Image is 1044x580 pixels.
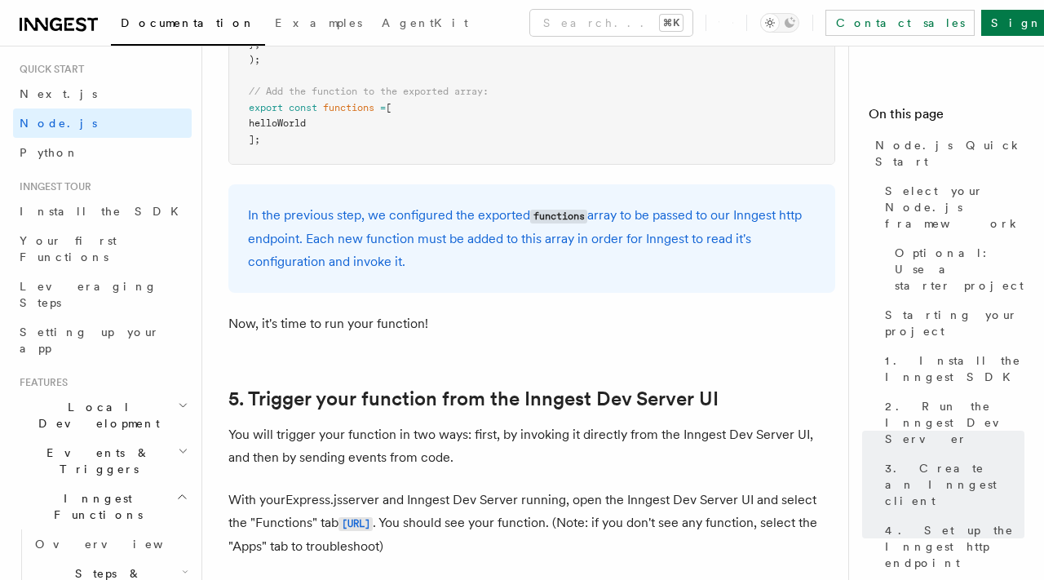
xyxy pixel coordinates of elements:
[878,176,1024,238] a: Select your Node.js framework
[878,392,1024,454] a: 2. Run the Inngest Dev Server
[386,102,391,113] span: [
[249,54,260,65] span: );
[338,517,373,531] code: [URL]
[13,180,91,193] span: Inngest tour
[895,245,1024,294] span: Optional: Use a starter project
[660,15,683,31] kbd: ⌘K
[885,522,1024,571] span: 4. Set up the Inngest http endpoint
[249,117,306,129] span: helloWorld
[760,13,799,33] button: Toggle dark mode
[13,376,68,389] span: Features
[248,204,816,273] p: In the previous step, we configured the exported array to be passed to our Inngest http endpoint....
[878,346,1024,392] a: 1. Install the Inngest SDK
[875,137,1024,170] span: Node.js Quick Start
[13,197,192,226] a: Install the SDK
[249,102,283,113] span: export
[254,38,260,50] span: ,
[13,79,192,108] a: Next.js
[372,5,478,44] a: AgentKit
[20,280,157,309] span: Leveraging Steps
[249,134,260,145] span: ];
[13,272,192,317] a: Leveraging Steps
[885,307,1024,339] span: Starting your project
[20,117,97,130] span: Node.js
[13,438,192,484] button: Events & Triggers
[885,352,1024,385] span: 1. Install the Inngest SDK
[35,538,203,551] span: Overview
[249,38,254,50] span: }
[111,5,265,46] a: Documentation
[13,399,178,432] span: Local Development
[13,226,192,272] a: Your first Functions
[121,16,255,29] span: Documentation
[323,102,374,113] span: functions
[275,16,362,29] span: Examples
[228,312,835,335] p: Now, it's time to run your function!
[825,10,975,36] a: Contact sales
[20,146,79,159] span: Python
[878,454,1024,516] a: 3. Create an Inngest client
[530,10,692,36] button: Search...⌘K
[13,392,192,438] button: Local Development
[228,387,719,410] a: 5. Trigger your function from the Inngest Dev Server UI
[530,210,587,224] code: functions
[13,63,84,76] span: Quick start
[380,102,386,113] span: =
[289,102,317,113] span: const
[265,5,372,44] a: Examples
[888,238,1024,300] a: Optional: Use a starter project
[382,16,468,29] span: AgentKit
[338,515,373,530] a: [URL]
[13,490,176,523] span: Inngest Functions
[13,484,192,529] button: Inngest Functions
[20,205,188,218] span: Install the SDK
[13,138,192,167] a: Python
[20,234,117,263] span: Your first Functions
[885,183,1024,232] span: Select your Node.js framework
[13,108,192,138] a: Node.js
[20,87,97,100] span: Next.js
[228,489,835,558] p: With your Express.js server and Inngest Dev Server running, open the Inngest Dev Server UI and se...
[869,104,1024,131] h4: On this page
[29,529,192,559] a: Overview
[228,423,835,469] p: You will trigger your function in two ways: first, by invoking it directly from the Inngest Dev S...
[13,317,192,363] a: Setting up your app
[249,86,489,97] span: // Add the function to the exported array:
[885,398,1024,447] span: 2. Run the Inngest Dev Server
[20,325,160,355] span: Setting up your app
[885,460,1024,509] span: 3. Create an Inngest client
[878,300,1024,346] a: Starting your project
[878,516,1024,578] a: 4. Set up the Inngest http endpoint
[13,445,178,477] span: Events & Triggers
[869,131,1024,176] a: Node.js Quick Start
